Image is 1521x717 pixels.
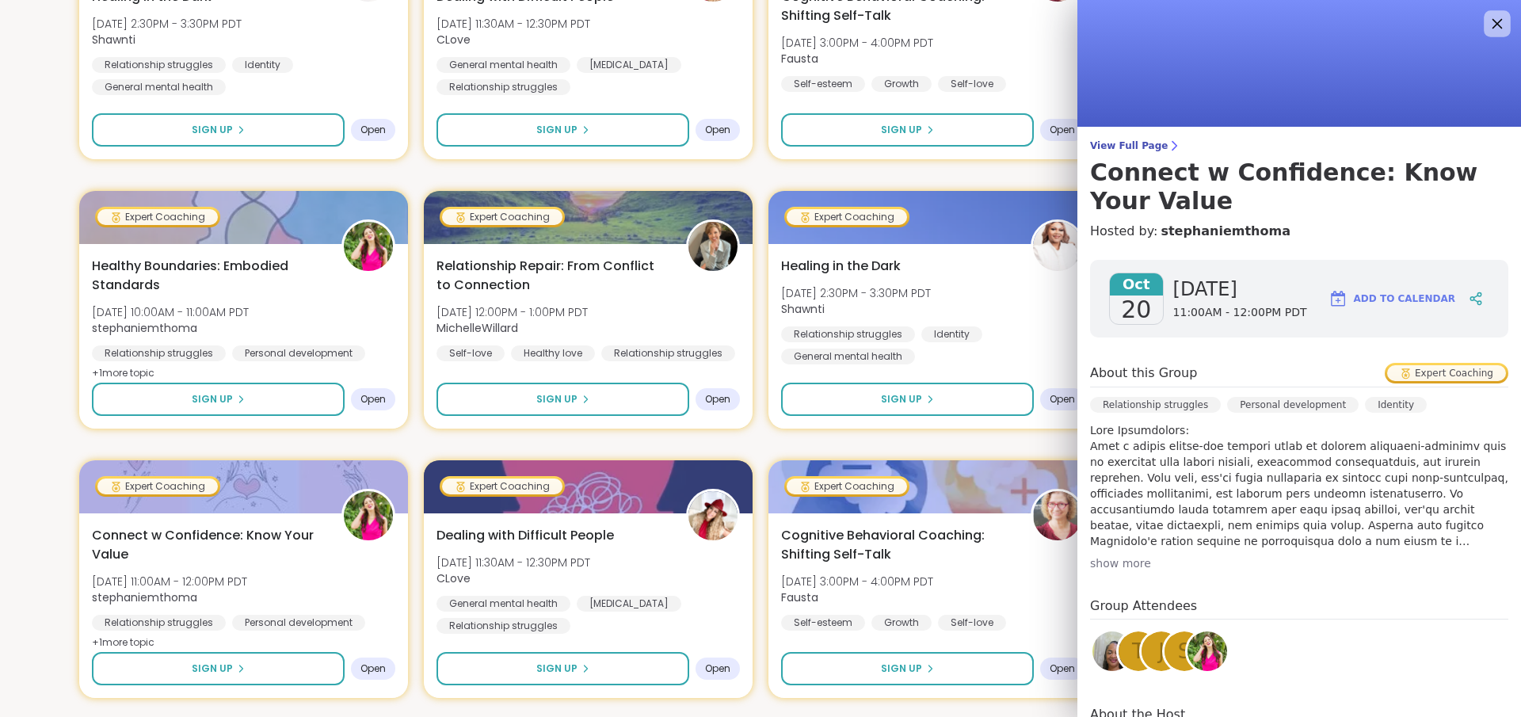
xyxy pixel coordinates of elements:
div: Personal development [1227,397,1359,413]
span: Healing in the Dark [781,257,901,276]
div: Expert Coaching [442,479,562,494]
span: [DATE] 3:00PM - 4:00PM PDT [781,35,933,51]
b: CLove [436,570,471,586]
span: Add to Calendar [1354,292,1455,306]
button: Sign Up [92,652,345,685]
img: stephaniemthoma [344,491,393,540]
img: MichelleWillard [688,222,738,271]
div: Relationship struggles [92,615,226,631]
img: stephaniemthoma [344,222,393,271]
span: [DATE] 2:30PM - 3:30PM PDT [781,285,931,301]
h4: Hosted by: [1090,222,1508,241]
div: Relationship struggles [601,345,735,361]
img: Fausta [1033,491,1082,540]
span: Sign Up [881,123,922,137]
img: Shawnti [1033,222,1082,271]
span: Open [360,393,386,406]
div: Relationship struggles [781,326,915,342]
b: stephaniemthoma [92,589,197,605]
span: Relationship Repair: From Conflict to Connection [436,257,669,295]
span: Open [1050,124,1075,136]
a: View Full PageConnect w Confidence: Know Your Value [1090,139,1508,215]
span: Sign Up [881,662,922,676]
a: S [1162,629,1207,673]
button: Sign Up [92,113,345,147]
span: Healthy Boundaries: Embodied Standards [92,257,324,295]
span: [DATE] 11:00AM - 12:00PM PDT [92,574,247,589]
div: Relationship struggles [1090,397,1221,413]
span: Open [705,393,730,406]
span: [DATE] 3:00PM - 4:00PM PDT [781,574,933,589]
span: Connect w Confidence: Know Your Value [92,526,324,564]
div: Relationship struggles [92,345,226,361]
span: Sign Up [192,123,233,137]
a: micheleyward47 [1090,629,1134,673]
button: Sign Up [781,652,1034,685]
span: Open [360,662,386,675]
span: [DATE] 2:30PM - 3:30PM PDT [92,16,242,32]
span: S [1178,636,1191,667]
p: Lore Ipsumdolors: Amet c adipis elitse-doe tempori utlab et dolorem aliquaeni-adminimv quis no ex... [1090,422,1508,549]
h4: About this Group [1090,364,1197,383]
div: Self-esteem [781,615,865,631]
div: Expert Coaching [787,209,907,225]
div: Identity [1365,397,1427,413]
span: Sign Up [536,392,578,406]
span: Open [1050,393,1075,406]
div: show more [1090,555,1508,571]
span: Dealing with Difficult People [436,526,614,545]
span: 11:00AM - 12:00PM PDT [1173,305,1307,321]
button: Add to Calendar [1321,280,1462,318]
b: Shawnti [781,301,825,317]
img: stephaniemthoma [1187,631,1227,671]
span: Open [705,124,730,136]
button: Sign Up [436,113,689,147]
img: ShareWell Logomark [1328,289,1348,308]
div: Identity [232,57,293,73]
b: Shawnti [92,32,135,48]
div: General mental health [92,79,226,95]
span: Open [1050,662,1075,675]
div: Expert Coaching [97,209,218,225]
h4: Group Attendees [1090,597,1508,620]
span: Open [360,124,386,136]
span: t [1132,636,1145,667]
b: Fausta [781,589,818,605]
div: Self-love [436,345,505,361]
button: Sign Up [436,652,689,685]
a: stephaniemthoma [1185,629,1229,673]
img: CLove [688,491,738,540]
div: Expert Coaching [97,479,218,494]
div: General mental health [436,57,570,73]
img: micheleyward47 [1092,631,1132,671]
div: Growth [871,76,932,92]
span: Sign Up [192,662,233,676]
span: [DATE] 11:30AM - 12:30PM PDT [436,16,590,32]
button: Sign Up [436,383,689,416]
h3: Connect w Confidence: Know Your Value [1090,158,1508,215]
button: Sign Up [781,113,1034,147]
b: MichelleWillard [436,320,518,336]
div: General mental health [436,596,570,612]
span: Cognitive Behavioral Coaching: Shifting Self-Talk [781,526,1013,564]
span: Sign Up [192,392,233,406]
span: j [1158,636,1165,667]
span: [DATE] [1173,277,1307,302]
b: CLove [436,32,471,48]
a: j [1139,629,1184,673]
span: View Full Page [1090,139,1508,152]
a: t [1116,629,1161,673]
span: [DATE] 11:30AM - 12:30PM PDT [436,555,590,570]
div: Self-love [938,76,1006,92]
div: [MEDICAL_DATA] [577,57,681,73]
span: Oct [1110,273,1163,296]
div: Personal development [232,345,365,361]
button: Sign Up [781,383,1034,416]
div: Expert Coaching [442,209,562,225]
div: Self-esteem [781,76,865,92]
span: [DATE] 12:00PM - 1:00PM PDT [436,304,588,320]
div: General mental health [781,349,915,364]
span: 20 [1121,296,1151,324]
div: Expert Coaching [787,479,907,494]
div: Relationship struggles [436,79,570,95]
